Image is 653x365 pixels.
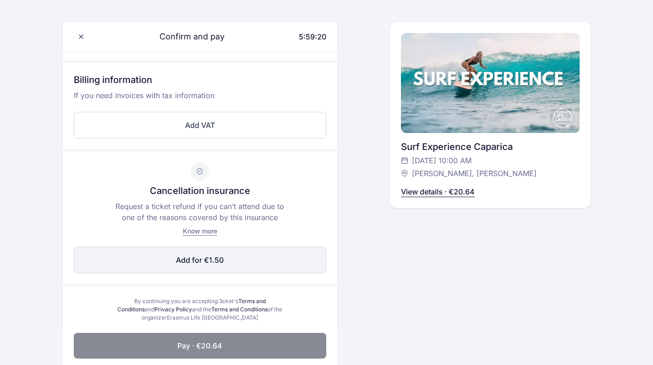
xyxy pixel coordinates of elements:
[401,140,580,153] div: Surf Experience Caparica
[401,186,475,197] p: View details · €20.64
[211,306,268,313] a: Terms and Conditions
[176,254,224,265] span: Add for €1.50
[299,32,326,41] span: 5:59:20
[412,168,537,179] span: [PERSON_NAME], [PERSON_NAME]
[148,30,225,43] span: Confirm and pay
[167,314,258,321] span: Erasmus Life [GEOGRAPHIC_DATA]
[114,297,286,322] div: By continuing you are accepting 3cket's and and the of the organizer
[183,227,217,235] span: Know more
[412,155,472,166] span: [DATE] 10:00 AM
[112,201,288,223] p: Request a ticket refund if you can’t attend due to one of the reasons covered by this insurance
[154,306,192,313] a: Privacy Policy
[177,340,222,351] span: Pay · €20.64
[74,247,326,273] button: Add for €1.50
[74,333,326,359] button: Pay · €20.64
[150,184,250,197] p: Cancellation insurance
[74,112,326,138] button: Add VAT
[74,73,326,90] h3: Billing information
[74,90,326,108] p: If you need invoices with tax information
